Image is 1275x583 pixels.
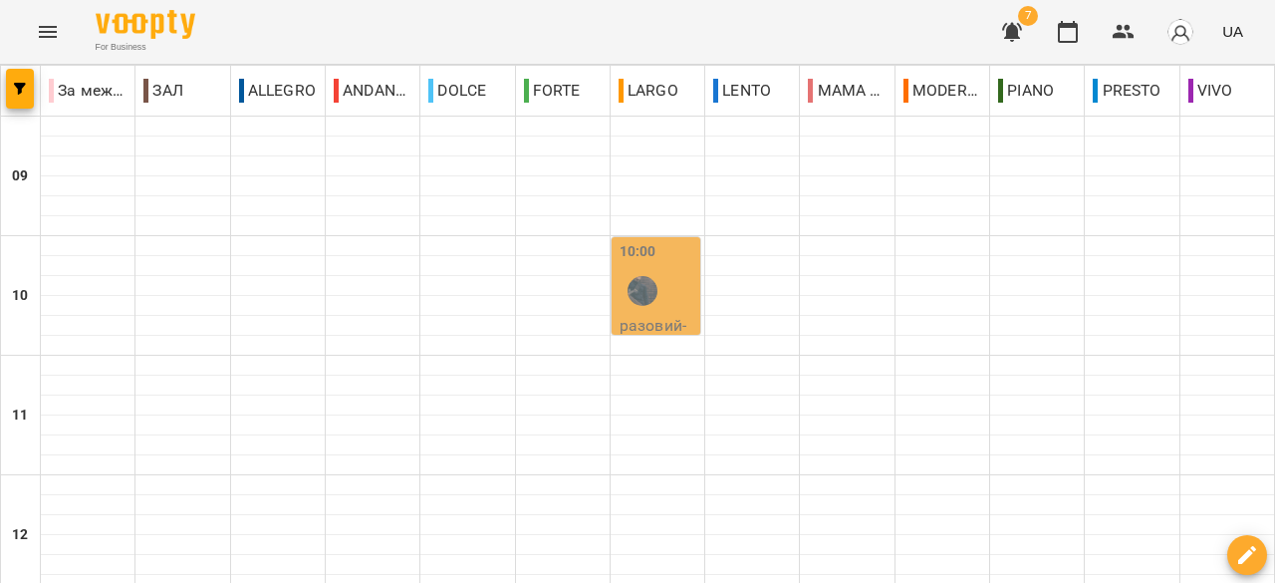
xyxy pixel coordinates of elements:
p: PRESTO [1093,79,1160,103]
button: Menu [24,8,72,56]
p: MODERATO [903,79,981,103]
h6: 11 [12,405,28,427]
p: PIANO [998,79,1054,103]
h6: 12 [12,524,28,546]
p: ANDANTE [334,79,411,103]
p: DOLCE [428,79,486,103]
img: avatar_s.png [1166,18,1194,46]
span: For Business [96,41,195,54]
button: UA [1214,13,1251,50]
p: ALLEGRO [239,79,316,103]
p: MAMA BOSS [808,79,886,103]
p: LARGO [619,79,678,103]
img: Воробей Павло [628,276,657,306]
p: разовий - [PERSON_NAME] [620,314,696,385]
p: FORTE [524,79,581,103]
span: UA [1222,21,1243,42]
p: За межами школи [49,79,127,103]
p: LENTO [713,79,771,103]
label: 10:00 [620,241,656,263]
h6: 10 [12,285,28,307]
p: ЗАЛ [143,79,183,103]
h6: 09 [12,165,28,187]
img: Voopty Logo [96,10,195,39]
p: VIVO [1188,79,1233,103]
span: 7 [1018,6,1038,26]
